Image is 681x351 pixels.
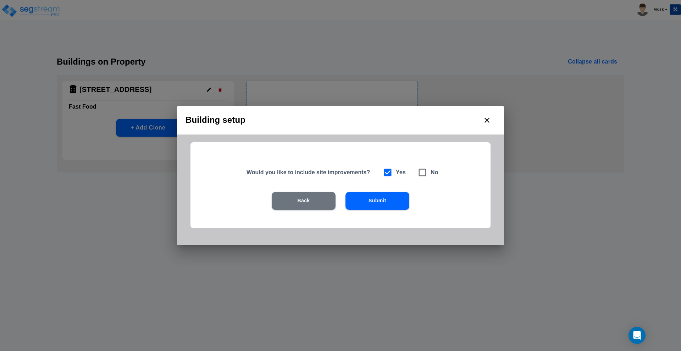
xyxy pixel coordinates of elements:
[431,168,438,177] h6: No
[478,112,495,129] button: close
[177,106,504,135] h2: Building setup
[247,169,374,176] h5: Would you like to include site improvements?
[396,168,406,177] h6: Yes
[345,192,409,210] button: Submit
[629,327,646,344] div: Open Intercom Messenger
[272,192,336,210] button: Back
